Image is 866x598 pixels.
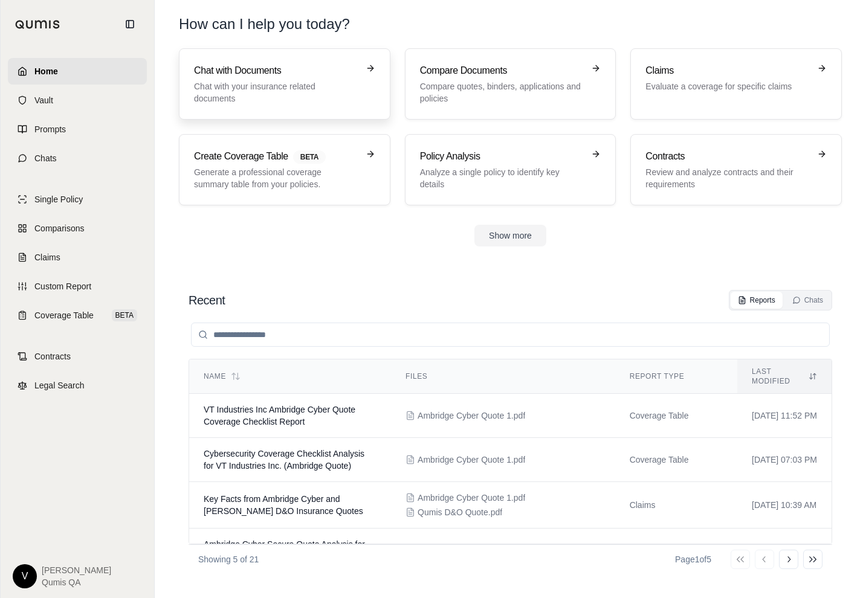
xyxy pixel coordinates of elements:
[752,367,817,386] div: Last modified
[737,438,832,482] td: [DATE] 07:03 PM
[8,145,147,172] a: Chats
[418,492,525,504] span: Ambridge Cyber Quote 1.pdf
[34,251,60,263] span: Claims
[34,280,91,292] span: Custom Report
[34,193,83,205] span: Single Policy
[112,309,137,321] span: BETA
[8,244,147,271] a: Claims
[120,14,140,34] button: Collapse sidebar
[8,215,147,242] a: Comparisons
[737,482,832,529] td: [DATE] 10:39 AM
[474,225,546,246] button: Show more
[34,152,57,164] span: Chats
[418,454,525,466] span: Ambridge Cyber Quote 1.pdf
[675,553,711,565] div: Page 1 of 5
[420,63,584,78] h3: Compare Documents
[420,149,584,164] h3: Policy Analysis
[189,292,225,309] h2: Recent
[42,576,111,588] span: Qumis QA
[645,149,810,164] h3: Contracts
[34,309,94,321] span: Coverage Table
[179,134,390,205] a: Create Coverage TableBETAGenerate a professional coverage summary table from your policies.
[194,149,358,164] h3: Create Coverage Table
[630,134,842,205] a: ContractsReview and analyze contracts and their requirements
[645,63,810,78] h3: Claims
[630,48,842,120] a: ClaimsEvaluate a coverage for specific claims
[615,438,737,482] td: Coverage Table
[42,564,111,576] span: [PERSON_NAME]
[179,48,390,120] a: Chat with DocumentsChat with your insurance related documents
[34,222,84,234] span: Comparisons
[8,58,147,85] a: Home
[737,394,832,438] td: [DATE] 11:52 PM
[194,166,358,190] p: Generate a professional coverage summary table from your policies.
[8,372,147,399] a: Legal Search
[405,134,616,205] a: Policy AnalysisAnalyze a single policy to identify key details
[204,449,364,471] span: Cybersecurity Coverage Checklist Analysis for VT Industries Inc. (Ambridge Quote)
[391,359,615,394] th: Files
[420,166,584,190] p: Analyze a single policy to identify key details
[179,14,842,34] h1: How can I help you today?
[418,506,502,518] span: Qumis D&O Quote.pdf
[8,273,147,300] a: Custom Report
[418,410,525,422] span: Ambridge Cyber Quote 1.pdf
[785,292,830,309] button: Chats
[13,564,37,588] div: V
[34,65,58,77] span: Home
[645,166,810,190] p: Review and analyze contracts and their requirements
[204,539,365,561] span: Ambridge Cyber Secure Quote Analysis for VT Industries Inc.
[34,123,66,135] span: Prompts
[615,394,737,438] td: Coverage Table
[204,494,363,516] span: Key Facts from Ambridge Cyber and Hudson D&O Insurance Quotes
[34,379,85,391] span: Legal Search
[8,302,147,329] a: Coverage TableBETA
[34,94,53,106] span: Vault
[792,295,823,305] div: Chats
[204,405,355,426] span: VT Industries Inc Ambridge Cyber Quote Coverage Checklist Report
[198,553,259,565] p: Showing 5 of 21
[8,186,147,213] a: Single Policy
[8,343,147,370] a: Contracts
[8,87,147,114] a: Vault
[420,80,584,104] p: Compare quotes, binders, applications and policies
[194,63,358,78] h3: Chat with Documents
[194,80,358,104] p: Chat with your insurance related documents
[737,529,832,573] td: [DATE] 09:49 AM
[615,482,737,529] td: Claims
[731,292,783,309] button: Reports
[8,116,147,143] a: Prompts
[204,371,376,381] div: Name
[615,529,737,573] td: Single Policy Analysis
[405,48,616,120] a: Compare DocumentsCompare quotes, binders, applications and policies
[34,350,71,362] span: Contracts
[15,20,60,29] img: Qumis Logo
[738,295,775,305] div: Reports
[615,359,737,394] th: Report Type
[645,80,810,92] p: Evaluate a coverage for specific claims
[293,150,326,164] span: BETA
